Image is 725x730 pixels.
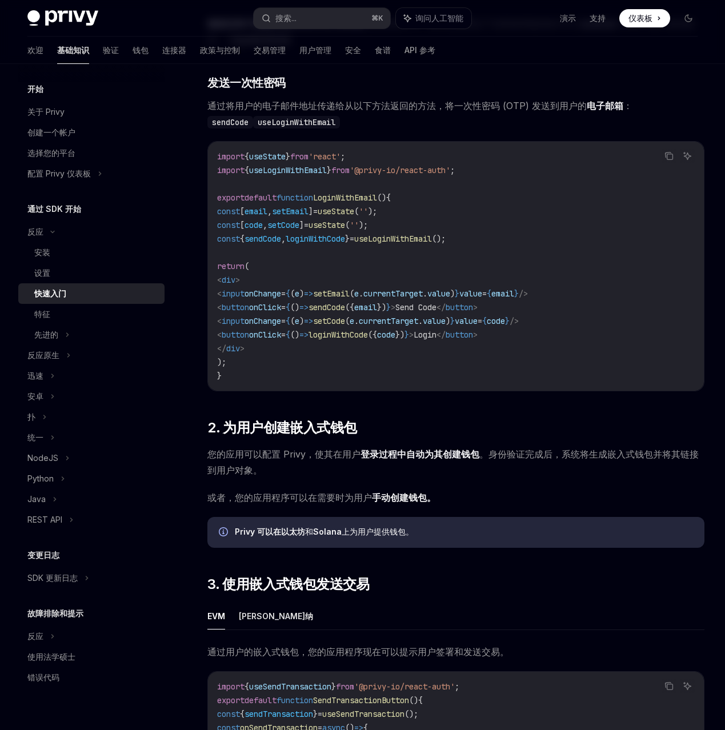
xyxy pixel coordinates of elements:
[290,288,295,299] span: (
[27,169,91,178] font: 配置 Privy 仪表板
[455,681,459,692] span: ;
[18,143,165,163] a: 选择您的平台
[217,371,222,381] span: }
[313,695,409,705] span: SendTransactionButton
[226,343,240,354] span: div
[249,151,286,162] span: useState
[286,302,290,312] span: {
[18,304,165,324] a: 特征
[263,220,267,230] span: ,
[662,149,676,163] button: 复制代码块中的内容
[487,316,505,326] span: code
[406,448,479,460] a: 自动为其创建钱包
[217,220,240,230] span: const
[200,45,240,55] font: 政策与控制
[57,37,89,64] a: 基础知识
[34,309,50,319] font: 特征
[27,412,35,422] font: 扑
[478,316,482,326] span: =
[406,527,414,536] font: 。
[313,527,342,536] font: Solana
[240,234,245,244] span: {
[363,288,423,299] span: currentTarget
[350,234,354,244] span: =
[309,302,345,312] span: sendCode
[313,709,318,719] span: }
[27,45,43,55] font: 欢迎
[414,330,436,340] span: Login
[217,681,245,692] span: import
[406,448,424,460] font: 自动
[277,192,313,203] span: function
[313,288,350,299] span: setEmail
[331,165,350,175] span: from
[245,206,267,216] span: email
[418,316,423,326] span: .
[245,288,281,299] span: onChange
[207,76,286,90] font: 发送一次性密码
[514,288,519,299] span: }
[350,288,354,299] span: (
[27,84,43,94] font: 开始
[217,316,222,326] span: <
[375,45,391,55] font: 食谱
[27,453,58,463] font: NodeJS
[436,100,587,111] font: ，将一次性密码 (OTP) 发送到用户的
[281,330,286,340] span: =
[482,288,487,299] span: =
[299,316,304,326] span: )
[446,302,473,312] span: button
[249,681,331,692] span: useSendTransaction
[377,302,386,312] span: })
[372,492,390,503] font: 手动
[245,165,249,175] span: {
[103,45,119,55] font: 验证
[590,13,606,23] font: 支持
[354,316,359,326] span: .
[217,165,245,175] span: import
[372,492,436,504] a: 手动创建钱包。
[342,527,406,536] font: 上为用户提供钱包
[207,419,357,436] font: 2. 为用户创建嵌入式钱包
[436,330,446,340] span: </
[423,288,427,299] span: .
[27,148,75,158] font: 选择您的平台
[432,234,446,244] span: ();
[240,709,245,719] span: {
[245,220,263,230] span: code
[487,288,491,299] span: {
[304,288,313,299] span: =>
[133,37,149,64] a: 钱包
[239,603,313,629] button: [PERSON_NAME]纳
[331,681,336,692] span: }
[207,611,225,621] font: EVM
[27,10,98,26] img: 深色标志
[354,681,455,692] span: '@privy-io/react-auth'
[386,302,391,312] span: }
[245,316,281,326] span: onChange
[27,494,46,504] font: Java
[295,316,299,326] span: e
[207,576,370,592] font: 3. 使用嵌入式钱包发送交易
[354,206,359,216] span: (
[309,206,313,216] span: ]
[350,220,359,230] span: ''
[245,261,249,271] span: (
[217,151,245,162] span: import
[18,647,165,667] a: 使用法学硕士
[368,206,377,216] span: );
[249,302,281,312] span: onClick
[295,288,299,299] span: e
[391,302,395,312] span: >
[560,13,576,24] a: 演示
[245,709,313,719] span: sendTransaction
[409,695,418,705] span: ()
[245,695,277,705] span: default
[286,234,345,244] span: loginWithCode
[450,165,455,175] span: ;
[313,316,345,326] span: setCode
[354,302,377,312] span: email
[350,165,450,175] span: '@privy-io/react-auth'
[217,302,222,312] span: <
[249,165,327,175] span: useLoginWithEmail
